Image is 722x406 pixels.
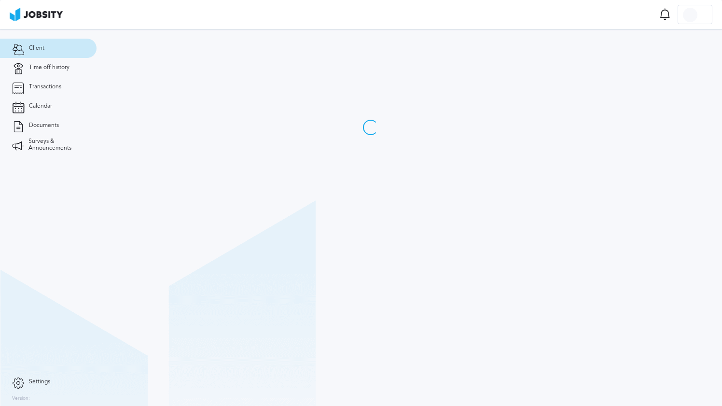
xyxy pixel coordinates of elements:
span: Client [29,45,44,52]
span: Transactions [29,84,61,90]
label: Version: [12,396,30,402]
span: Time off history [29,64,69,71]
span: Documents [29,122,59,129]
span: Settings [29,378,50,385]
span: Calendar [29,103,52,110]
span: Surveys & Announcements [28,138,84,152]
img: ab4bad089aa723f57921c736e9817d99.png [10,8,63,21]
